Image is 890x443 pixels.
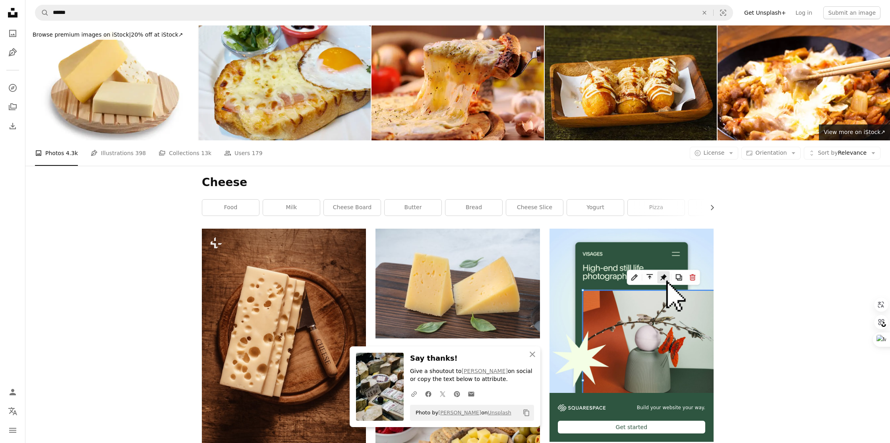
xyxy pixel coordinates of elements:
a: [PERSON_NAME] [462,368,508,374]
p: Give a shoutout to on social or copy the text below to attribute. [410,367,534,383]
img: Pizza Margharita [371,25,544,140]
a: cheese board [324,200,381,216]
img: Cheese blocks on a cutting board [25,25,198,140]
span: Sort by [818,150,838,156]
div: Get started [558,421,705,433]
span: Photo by on [412,406,511,419]
form: Find visuals sitewide [35,5,733,21]
a: Illustrations 398 [91,140,146,166]
span: View more on iStock ↗ [824,129,885,135]
a: Share over email [464,386,478,402]
span: 20% off at iStock ↗ [33,31,183,38]
button: Search Unsplash [35,5,49,20]
span: 398 [135,149,146,157]
span: Build your website your way. [637,404,705,411]
a: bread [445,200,502,216]
a: Share on Twitter [435,386,450,402]
img: Morning set of ham, egg and cheese toast [199,25,371,140]
button: Submit an image [823,6,880,19]
span: Relevance [818,149,867,157]
a: food [202,200,259,216]
a: cheeses [689,200,745,216]
button: Language [5,403,21,419]
button: License [690,147,739,159]
h3: Say thanks! [410,353,534,364]
a: Collections [5,99,21,115]
a: Share on Pinterest [450,386,464,402]
button: Menu [5,422,21,438]
a: Get Unsplash+ [739,6,791,19]
img: file-1606177908946-d1eed1cbe4f5image [558,404,606,411]
a: [PERSON_NAME] [438,410,481,416]
a: butter [385,200,441,216]
a: cheese slice [506,200,563,216]
span: Browse premium images on iStock | [33,31,131,38]
h1: Cheese [202,175,714,190]
a: milk [263,200,320,216]
a: a couple of pieces of cheese sitting on top of a wooden cutting board [375,280,540,287]
img: Taco Yaki in a wooden plate. [545,25,717,140]
span: Orientation [755,150,787,156]
a: Browse premium images on iStock|20% off at iStock↗ [25,25,190,45]
a: pizza [628,200,685,216]
button: scroll list to the right [705,200,714,216]
a: Download History [5,118,21,134]
span: License [704,150,725,156]
a: Unsplash [488,410,511,416]
button: Visual search [714,5,733,20]
a: Build your website your way.Get started [549,229,714,442]
button: Orientation [741,147,801,159]
a: Log in [791,6,817,19]
a: a piece of cheese on a wooden plate with a knife [202,338,366,345]
button: Clear [696,5,713,20]
span: 179 [252,149,263,157]
span: 13k [201,149,211,157]
a: Illustrations [5,45,21,60]
a: yogurt [567,200,624,216]
a: Collections 13k [159,140,211,166]
img: a couple of pieces of cheese sitting on top of a wooden cutting board [375,229,540,338]
button: Copy to clipboard [520,406,533,420]
img: file-1723602894256-972c108553a7image [549,229,714,393]
a: Log in / Sign up [5,384,21,400]
a: Photos [5,25,21,41]
button: Sort byRelevance [804,147,880,159]
a: Users 179 [224,140,262,166]
a: View more on iStock↗ [819,124,890,140]
a: Explore [5,80,21,96]
img: Cheese Dak-galbi [718,25,890,140]
a: Share on Facebook [421,386,435,402]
